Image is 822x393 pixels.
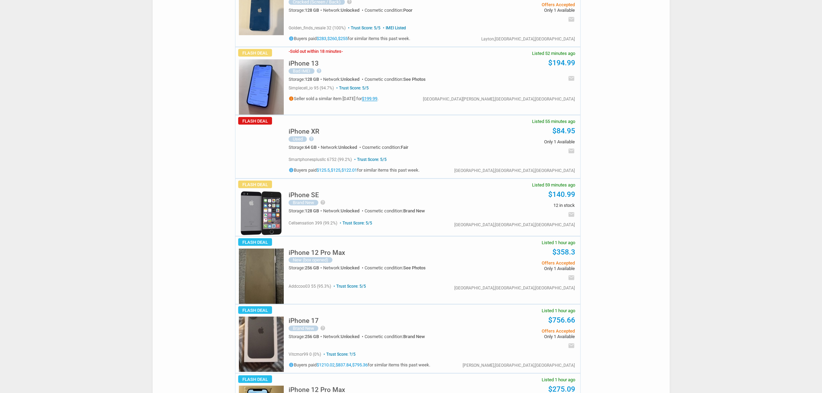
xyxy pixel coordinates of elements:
div: Network: [323,8,365,12]
span: Listed 1 hour ago [542,240,575,245]
div: Network: [323,334,365,339]
span: Trust Score: 5/5 [335,86,369,90]
span: Offers Accepted [471,2,574,7]
div: Storage: [289,8,323,12]
span: Trust Score: 5/5 [353,157,387,162]
div: [GEOGRAPHIC_DATA],[GEOGRAPHIC_DATA],[GEOGRAPHIC_DATA] [454,169,575,173]
span: IMEI Listed [381,26,406,30]
span: Unlocked [341,77,359,82]
span: Flash Deal [238,306,272,314]
span: Trust Score: 5/5 [332,284,366,289]
h5: Buyers paid , , for similar items this past week. [289,362,430,367]
span: Unlocked [341,208,359,213]
h5: Seller sold a similar item [DATE] for . [289,96,378,101]
span: Offers Accepted [471,261,574,265]
span: vitcmor99 0 (0%) [289,352,321,357]
h5: Buyers paid , , for similar items this past week. [289,167,419,173]
a: $358.3 [552,248,575,256]
span: Unlocked [341,265,359,270]
span: smartphonesplusllc 6752 (99.2%) [289,157,352,162]
a: iPhone 17 [289,319,319,324]
span: - [289,49,290,54]
a: $199.99 [362,96,377,102]
div: [GEOGRAPHIC_DATA][PERSON_NAME],[GEOGRAPHIC_DATA],[GEOGRAPHIC_DATA] [423,97,575,101]
h5: iPhone XR [289,128,319,135]
div: Cosmetic condition: [365,209,425,213]
span: Unlocked [338,145,357,150]
i: email [568,274,575,281]
span: Flash Deal [238,49,272,57]
div: [PERSON_NAME],[GEOGRAPHIC_DATA],[GEOGRAPHIC_DATA] [463,363,575,367]
span: 64 GB [305,145,317,150]
div: Used [289,136,307,142]
div: Cosmetic condition: [365,77,426,82]
span: Listed 59 minutes ago [532,183,575,187]
a: $194.99 [548,59,575,67]
a: iPhone 12 Pro Max [289,251,345,256]
a: $140.99 [548,190,575,199]
div: [GEOGRAPHIC_DATA],[GEOGRAPHIC_DATA],[GEOGRAPHIC_DATA] [454,286,575,290]
h5: iPhone 12 Pro Max [289,386,345,393]
span: Only 1 Available [471,140,574,144]
span: simplecell_io 95 (94.7%) [289,86,334,90]
h5: iPhone 17 [289,317,319,324]
span: Brand New [403,208,425,213]
i: help [320,200,326,205]
a: $283 [317,36,326,41]
div: Storage: [289,334,323,339]
span: addccoo03 55 (95.3%) [289,284,331,289]
span: Flash Deal [238,181,272,188]
span: Trust Score: 5/5 [347,26,380,30]
span: Listed 1 hour ago [542,377,575,382]
img: s-l225.jpg [239,59,284,115]
a: $1210.02 [317,363,335,368]
div: New (box opened) [289,257,332,263]
div: Cosmetic condition: [365,8,413,12]
span: Listed 52 minutes ago [532,51,575,56]
div: Network: [323,77,365,82]
div: Brand New [289,200,318,205]
span: Unlocked [341,334,359,339]
div: Storage: [289,145,321,150]
div: Network: [323,209,365,213]
a: $84.95 [552,127,575,135]
h5: iPhone 13 [289,60,319,67]
div: Cosmetic condition: [365,334,425,339]
span: Brand New [403,334,425,339]
i: email [568,16,575,23]
a: $837.84 [336,363,351,368]
h5: iPhone 12 Pro Max [289,249,345,256]
i: email [568,211,575,218]
div: Storage: [289,266,323,270]
span: Trust Score: ?/5 [322,352,356,357]
i: email [568,147,575,154]
a: $795.36 [352,363,368,368]
h5: iPhone SE [289,192,319,198]
i: help [320,325,326,331]
i: info [289,362,294,367]
a: iPhone SE [289,193,319,198]
span: 256 GB [305,334,319,339]
a: $125.5 [317,168,330,173]
h3: Sold out within 18 minutes [289,49,343,54]
span: Trust Score: 5/5 [338,221,372,226]
span: Offers Accepted [471,329,574,333]
div: Storage: [289,209,323,213]
div: Bad IMEI [289,68,315,74]
span: Flash Deal [238,117,272,125]
span: - [341,49,343,54]
span: Only 1 Available [471,334,574,339]
span: Only 1 Available [471,8,574,12]
span: See Photos [403,265,426,270]
div: Network: [321,145,362,150]
i: info [289,167,294,173]
img: s-l225.jpg [239,317,284,372]
span: cellsensation 399 (99.2%) [289,221,337,226]
span: Flash Deal [238,375,272,383]
a: $125 [331,168,340,173]
span: Fair [401,145,408,150]
a: iPhone XR [289,130,319,135]
i: info [289,96,294,101]
span: 128 GB [305,77,319,82]
i: info [289,36,294,41]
